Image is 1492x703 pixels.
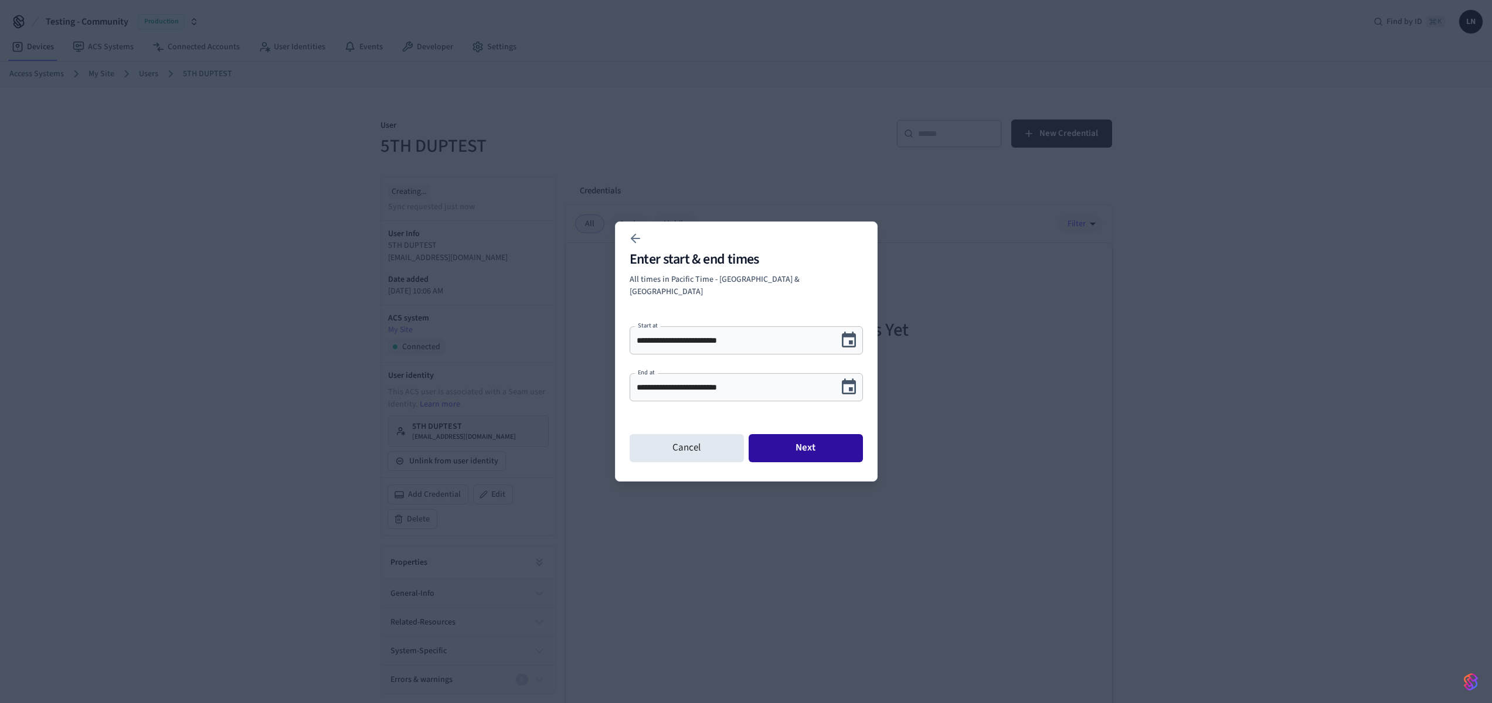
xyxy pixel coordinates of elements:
h2: Enter start & end times [630,252,863,267]
button: Cancel [630,434,744,462]
img: SeamLogoGradient.69752ec5.svg [1464,673,1478,691]
span: All times in Pacific Time - [GEOGRAPHIC_DATA] & [GEOGRAPHIC_DATA] [630,274,800,298]
button: Choose date, selected date is Sep 20, 2025 [835,373,862,401]
label: Start at [638,321,658,330]
button: Next [749,434,863,462]
label: End at [638,368,655,377]
button: Choose date, selected date is Sep 19, 2025 [835,326,862,354]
